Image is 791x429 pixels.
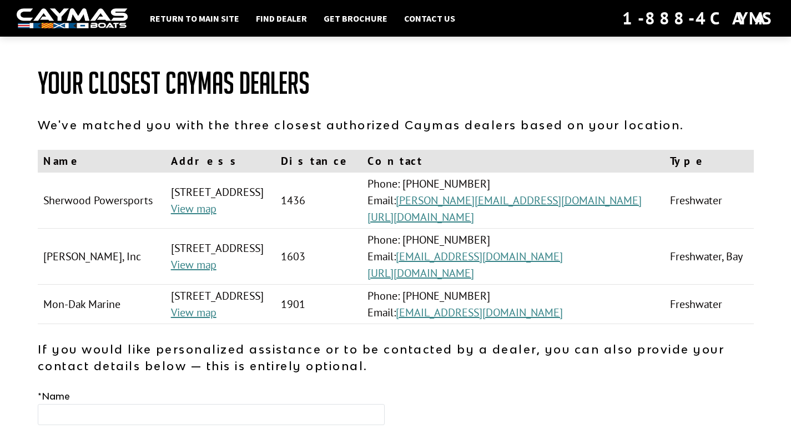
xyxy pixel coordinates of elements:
[38,229,165,285] td: [PERSON_NAME], Inc
[38,117,754,133] p: We've matched you with the three closest authorized Caymas dealers based on your location.
[144,11,245,26] a: Return to main site
[362,229,664,285] td: Phone: [PHONE_NUMBER] Email:
[38,173,165,229] td: Sherwood Powersports
[396,249,563,264] a: [EMAIL_ADDRESS][DOMAIN_NAME]
[275,150,362,173] th: Distance
[396,193,642,208] a: [PERSON_NAME][EMAIL_ADDRESS][DOMAIN_NAME]
[17,8,128,29] img: white-logo-c9c8dbefe5ff5ceceb0f0178aa75bf4bb51f6bca0971e226c86eb53dfe498488.png
[362,150,664,173] th: Contact
[362,173,664,229] td: Phone: [PHONE_NUMBER] Email:
[622,6,774,31] div: 1-888-4CAYMAS
[664,173,753,229] td: Freshwater
[165,150,275,173] th: Address
[171,201,216,216] a: View map
[399,11,461,26] a: Contact Us
[250,11,313,26] a: Find Dealer
[171,305,216,320] a: View map
[165,173,275,229] td: [STREET_ADDRESS]
[275,285,362,324] td: 1901
[367,266,474,280] a: [URL][DOMAIN_NAME]
[275,229,362,285] td: 1603
[664,150,753,173] th: Type
[38,285,165,324] td: Mon-Dak Marine
[38,341,754,374] p: If you would like personalized assistance or to be contacted by a dealer, you can also provide yo...
[664,229,753,285] td: Freshwater, Bay
[165,285,275,324] td: [STREET_ADDRESS]
[38,67,754,100] h1: Your Closest Caymas Dealers
[165,229,275,285] td: [STREET_ADDRESS]
[171,258,216,272] a: View map
[362,285,664,324] td: Phone: [PHONE_NUMBER] Email:
[38,150,165,173] th: Name
[367,210,474,224] a: [URL][DOMAIN_NAME]
[318,11,393,26] a: Get Brochure
[275,173,362,229] td: 1436
[396,305,563,320] a: [EMAIL_ADDRESS][DOMAIN_NAME]
[664,285,753,324] td: Freshwater
[38,390,70,403] label: Name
